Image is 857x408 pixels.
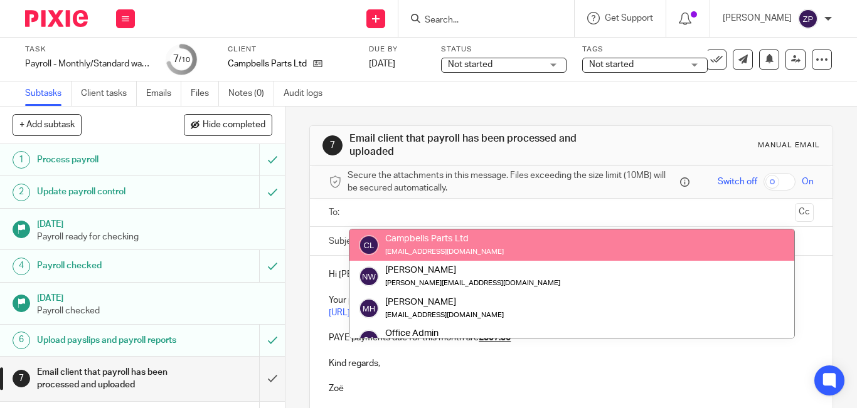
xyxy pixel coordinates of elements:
a: Subtasks [25,81,72,106]
div: Office Admin [385,327,504,340]
p: Kind regards, [329,357,814,370]
label: Subject: [329,235,361,248]
p: [PERSON_NAME] [723,12,792,24]
p: Hi [PERSON_NAME], [329,268,814,281]
h1: Update payroll control [37,182,177,201]
small: [EMAIL_ADDRESS][DOMAIN_NAME] [385,311,504,318]
span: Secure the attachments in this message. Files exceeding the size limit (10MB) will be secured aut... [348,169,677,195]
img: Pixie [25,10,88,27]
div: Campbells Parts Ltd [385,233,504,245]
div: Payroll - Monthly/Standard wages/No Pension [25,58,151,70]
label: Status [441,44,567,55]
div: 7 [13,370,30,387]
div: [PERSON_NAME] [385,264,560,276]
small: /10 [179,56,190,63]
h1: Upload payslips and payroll reports [37,331,177,350]
h1: [DATE] [37,215,273,231]
label: Due by [369,44,425,55]
p: Payroll checked [37,305,273,317]
a: Emails [146,81,181,106]
p: Your payroll reports for this month are available to view via the following link; [329,294,814,306]
a: Client tasks [81,81,137,106]
h1: Email client that payroll has been processed and uploaded [37,363,177,395]
a: Audit logs [284,81,332,106]
span: Not started [448,60,492,69]
a: [URL][DOMAIN_NAME] [329,308,418,317]
button: + Add subtask [13,114,82,135]
button: Cc [795,203,814,222]
h1: [DATE] [37,289,273,305]
img: svg%3E [359,298,379,318]
h1: Process payroll [37,150,177,169]
small: [PERSON_NAME][EMAIL_ADDRESS][DOMAIN_NAME] [385,280,560,286]
div: 2 [13,184,30,201]
label: Client [228,44,353,55]
div: 7 [173,52,190,66]
div: Manual email [758,140,820,150]
p: Campbells Parts Ltd [228,58,307,70]
h1: Email client that payroll has been processed and uploaded [349,132,598,159]
div: 4 [13,258,30,275]
p: PAYE payments due for this month are [329,332,814,344]
div: 6 [13,332,30,349]
small: [EMAIL_ADDRESS][DOMAIN_NAME] [385,248,504,255]
span: Switch off [718,175,757,188]
div: [PERSON_NAME] [385,295,504,308]
span: Hide completed [203,120,265,130]
span: Get Support [605,14,653,23]
a: Files [191,81,219,106]
button: Hide completed [184,114,272,135]
img: svg%3E [359,235,379,255]
input: Search [423,15,536,26]
img: svg%3E [359,330,379,350]
span: Not started [589,60,634,69]
span: On [802,175,814,188]
label: Task [25,44,151,55]
a: Notes (0) [228,81,274,106]
div: 1 [13,151,30,169]
p: Payroll ready for checking [37,231,273,243]
img: svg%3E [359,266,379,286]
label: To: [329,206,343,219]
img: svg%3E [798,9,818,29]
label: Tags [582,44,708,55]
span: [DATE] [369,60,395,68]
h1: Payroll checked [37,256,177,275]
p: Zoë [329,382,814,395]
div: 7 [322,135,343,155]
